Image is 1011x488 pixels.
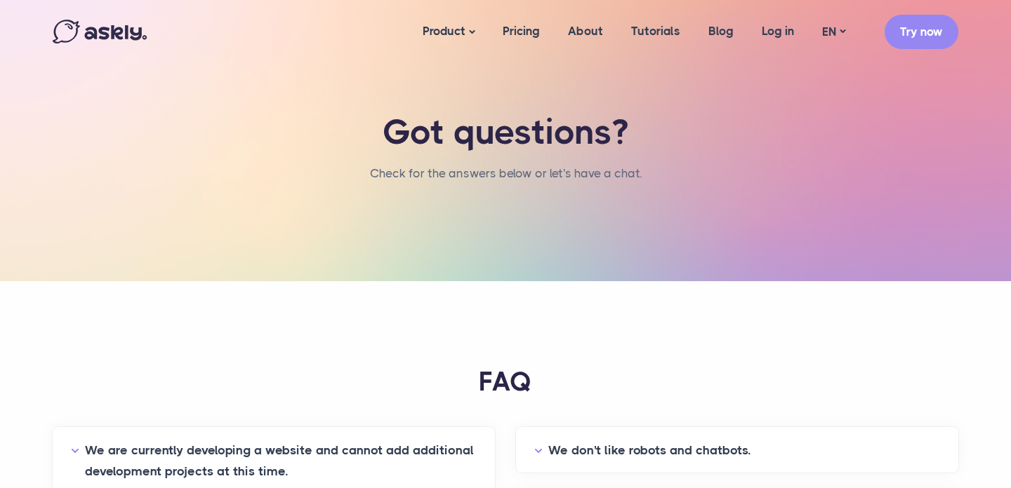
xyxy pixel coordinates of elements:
h1: Got questions? [284,112,727,153]
a: Tutorials [617,4,694,58]
nav: breadcrumb [370,163,642,198]
a: Blog [694,4,748,58]
a: Pricing [489,4,554,58]
a: About [554,4,617,58]
button: We don't like robots and chatbots. [534,440,940,461]
a: Log in [748,4,808,58]
a: Check for the answers below or let's have a chat. [370,163,642,184]
a: Try now [885,15,958,49]
a: Product [409,4,489,60]
button: We are currently developing a website and cannot add additional development projects at this time. [71,440,477,482]
h2: FAQ [53,365,958,399]
img: Askly [53,20,147,43]
a: EN [808,22,859,42]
